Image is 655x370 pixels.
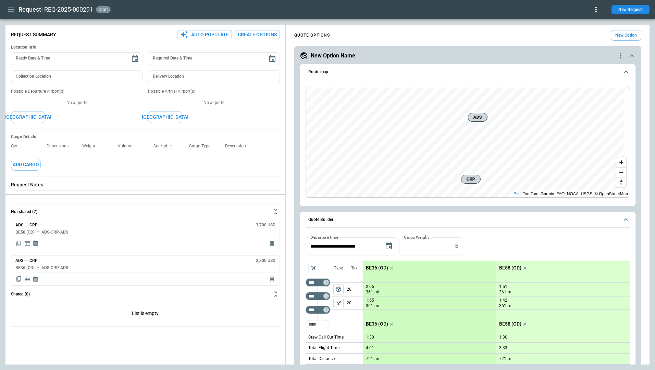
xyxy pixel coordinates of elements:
[24,276,31,282] span: Display detailed quote content
[11,100,143,106] p: No airports
[308,263,319,273] span: Aircraft selection
[499,284,507,289] p: 1:51
[306,278,330,287] div: Too short
[351,265,359,271] p: Taxi
[11,89,143,94] p: Possible Departure Airport(s)
[269,276,275,282] span: Delete quote
[256,223,275,227] h6: 3,700 USD
[82,144,101,149] p: Weight
[514,191,521,196] a: Esri
[499,345,507,351] p: 3:33
[333,284,344,294] span: Type of sector
[306,292,330,300] div: Too short
[11,144,23,149] p: Qty
[455,243,458,249] p: lb
[308,70,328,74] h6: Route map
[382,239,396,253] button: Choose date, selected date is Sep 22, 2025
[366,298,374,303] p: 1:55
[11,45,280,50] h6: Location Info
[177,30,232,39] button: Auto Populate
[11,159,41,171] button: Add Cargo
[148,89,280,94] p: Possible Arrival Airport(s)
[374,289,379,295] p: mi
[15,266,35,270] h6: BE36 (OD)
[335,286,342,293] span: package_2
[514,190,628,197] div: , TomTom, Garmin, FAO, NOAA, USGS, © OpenStreetMap
[11,220,280,286] div: Not shared (2)
[306,87,625,198] canvas: Map
[366,335,374,340] p: 1:30
[366,284,374,289] p: 2:06
[499,335,507,340] p: 1:30
[347,296,363,309] p: 20
[308,345,339,351] p: Total Flight Time
[366,356,373,361] p: 721
[15,259,38,263] h6: ADS → CRP
[118,144,138,149] p: Volume
[616,177,626,187] button: Reset bearing to north
[41,266,68,270] h6: ADS-CRP-ADS
[611,30,641,41] button: New Option
[499,356,506,361] p: 721
[153,144,177,149] p: Stackable
[306,87,630,198] div: Route map
[306,212,630,228] button: Quote Builder
[41,230,68,235] h6: ADS-CRP-ADS
[15,276,22,282] span: Copy quote content
[374,356,379,362] p: mi
[11,302,280,326] div: Not shared (2)
[11,111,45,123] button: [GEOGRAPHIC_DATA]
[97,7,109,12] span: draft
[24,240,31,247] span: Display detailed quote content
[11,32,56,38] p: Request Summary
[47,144,74,149] p: Dimensions
[265,52,279,66] button: Choose date
[15,223,38,227] h6: ADS → CRP
[333,298,344,308] button: left aligned
[499,289,506,295] p: 361
[15,230,35,235] h6: BE58 (OD)
[308,334,344,340] p: Crew Call Out Time
[308,356,335,362] p: Total Distance
[611,5,650,14] button: New Request
[404,234,429,240] label: Cargo Weight
[128,52,142,66] button: Choose date
[310,234,338,240] label: Departure time
[508,289,512,295] p: mi
[366,265,388,271] p: BE36 (OD)
[11,286,280,302] button: Shared (0)
[499,298,507,303] p: 1:42
[616,167,626,177] button: Zoom out
[33,276,39,282] span: Display quote schedule
[499,303,506,309] p: 361
[508,303,512,309] p: mi
[347,283,363,296] p: 20
[499,321,521,327] p: BE58 (OD)
[499,265,521,271] p: BE58 (OD)
[616,157,626,167] button: Zoom in
[508,356,512,362] p: mi
[148,111,182,123] button: [GEOGRAPHIC_DATA]
[11,182,280,188] p: Request Notes
[11,210,37,214] h6: Not shared (2)
[306,320,330,328] div: Too short
[148,100,280,106] p: No airports
[11,302,280,326] p: List is empty
[464,176,477,183] span: CRP
[18,5,41,14] h1: Request
[44,5,93,14] h2: REQ-2025-000291
[366,303,373,309] p: 361
[11,292,30,296] h6: Shared (0)
[294,34,330,37] h4: QUOTE OPTIONS
[366,289,373,295] p: 361
[33,240,39,247] span: Display quote schedule
[333,298,344,308] span: Type of sector
[235,30,280,39] button: Create Options
[225,144,251,149] p: Description
[306,306,330,314] div: Too short
[333,284,344,294] button: left aligned
[189,144,216,149] p: Cargo Type
[308,217,333,222] h6: Quote Builder
[374,303,379,309] p: mi
[311,52,355,60] h5: New Option Name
